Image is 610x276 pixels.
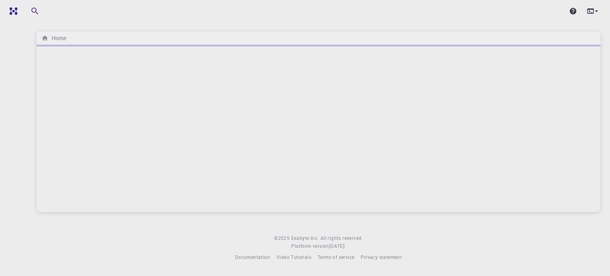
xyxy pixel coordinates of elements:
a: Documentation [235,253,270,261]
span: All rights reserved. [320,234,363,242]
span: [DATE] . [329,243,346,249]
a: Video Tutorials [276,253,311,261]
nav: breadcrumb [40,34,68,42]
h6: Home [48,34,66,42]
span: Exabyte Inc. [291,235,319,241]
span: Documentation [235,254,270,260]
span: © 2025 [274,234,291,242]
a: Terms of service [318,253,354,261]
span: Platform version [291,242,329,250]
a: Exabyte Inc. [291,234,319,242]
a: [DATE]. [329,242,346,250]
span: Video Tutorials [276,254,311,260]
a: Privacy statement [361,253,402,261]
span: Privacy statement [361,254,402,260]
span: Terms of service [318,254,354,260]
img: logo [6,7,17,15]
